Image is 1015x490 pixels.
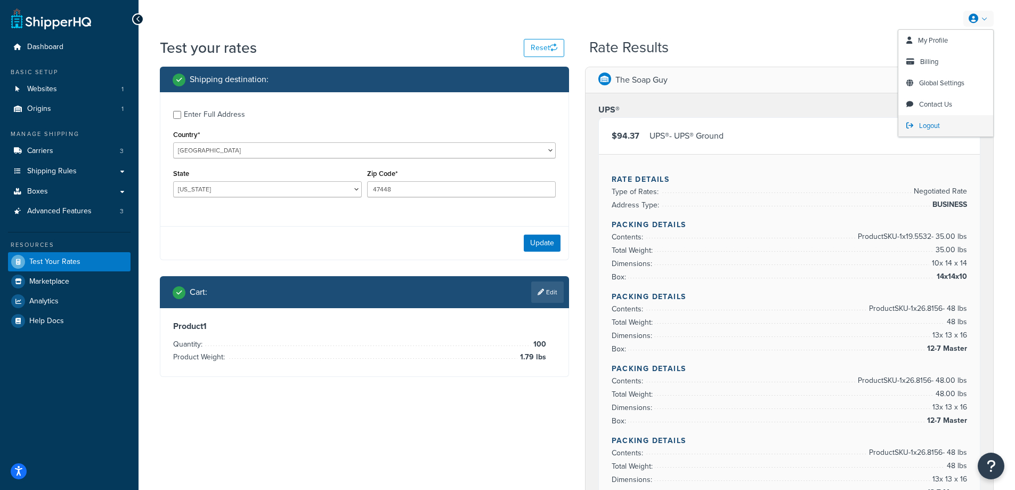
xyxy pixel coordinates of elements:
[29,277,69,286] span: Marketplace
[911,185,967,198] span: Negotiated Rate
[8,79,131,99] a: Websites1
[120,207,124,216] span: 3
[27,167,77,176] span: Shipping Rules
[898,115,993,136] li: Logout
[524,39,564,57] button: Reset
[190,75,269,84] h2: Shipping destination :
[612,474,655,485] span: Dimensions:
[898,30,993,51] a: My Profile
[930,401,967,414] span: 13 x 13 x 16
[930,329,967,342] span: 13 x 13 x 16
[173,321,556,332] h3: Product 1
[29,317,64,326] span: Help Docs
[930,198,967,211] span: BUSINESS
[173,111,181,119] input: Enter Full Address
[27,147,53,156] span: Carriers
[934,270,967,283] span: 14x14x10
[978,453,1004,479] button: Open Resource Center
[612,291,968,302] h4: Packing Details
[27,85,57,94] span: Websites
[612,447,646,459] span: Contents:
[8,141,131,161] a: Carriers3
[190,287,207,297] h2: Cart :
[918,35,948,45] span: My Profile
[612,330,655,341] span: Dimensions:
[8,272,131,291] a: Marketplace
[27,105,51,114] span: Origins
[173,351,228,363] span: Product Weight:
[173,170,189,178] label: State
[184,107,245,122] div: Enter Full Address
[531,338,546,351] span: 100
[8,99,131,119] a: Origins1
[866,446,967,459] span: Product SKU-1 x 26.8156 - 48 lbs
[29,258,80,267] span: Test Your Rates
[612,174,968,185] h4: Rate Details
[920,57,938,67] span: Billing
[598,105,620,115] h3: UPS®
[612,363,968,374] h4: Packing Details
[649,128,724,143] div: UPS® - UPS® Ground
[8,292,131,311] li: Analytics
[612,343,629,355] span: Box:
[919,99,952,109] span: Contact Us
[8,311,131,331] a: Help Docs
[612,130,639,142] span: $94.37
[29,297,59,306] span: Analytics
[612,461,655,472] span: Total Weight:
[615,73,668,87] p: The Soap Guy
[898,94,993,115] a: Contact Us
[367,170,397,178] label: Zip Code*
[944,460,967,472] span: 48 lbs
[612,231,646,243] span: Contents:
[173,339,205,350] span: Quantity:
[612,375,646,387] span: Contents:
[919,78,964,88] span: Global Settings
[924,342,967,355] span: 12-7 Master
[612,317,655,328] span: Total Weight:
[612,258,655,269] span: Dimensions:
[121,85,124,94] span: 1
[612,389,655,400] span: Total Weight:
[517,351,546,364] span: 1.79 lbs
[8,182,131,202] a: Boxes
[933,388,967,400] span: 48.00 lbs
[866,302,967,315] span: Product SKU-1 x 26.8156 - 48 lbs
[612,186,661,197] span: Type of Rates:
[524,235,561,252] button: Update
[898,73,993,94] a: Global Settings
[855,230,967,243] span: Product SKU-1 x 19.5532 - 35.00 lbs
[160,37,257,58] h1: Test your rates
[8,202,131,221] a: Advanced Features3
[612,199,662,211] span: Address Type:
[612,245,655,256] span: Total Weight:
[27,187,48,196] span: Boxes
[589,39,669,56] h2: Rate Results
[8,252,131,271] a: Test Your Rates
[612,219,968,230] h4: Packing Details
[924,414,967,427] span: 12-7 Master
[8,162,131,181] a: Shipping Rules
[919,121,940,131] span: Logout
[121,105,124,114] span: 1
[612,415,629,427] span: Box:
[531,282,564,303] a: Edit
[173,131,200,139] label: Country*
[855,374,967,387] span: Product SKU-1 x 26.8156 - 48.00 lbs
[27,43,63,52] span: Dashboard
[612,303,646,315] span: Contents:
[612,271,629,283] span: Box:
[8,99,131,119] li: Origins
[8,79,131,99] li: Websites
[933,244,967,256] span: 35.00 lbs
[8,37,131,57] li: Dashboard
[120,147,124,156] span: 3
